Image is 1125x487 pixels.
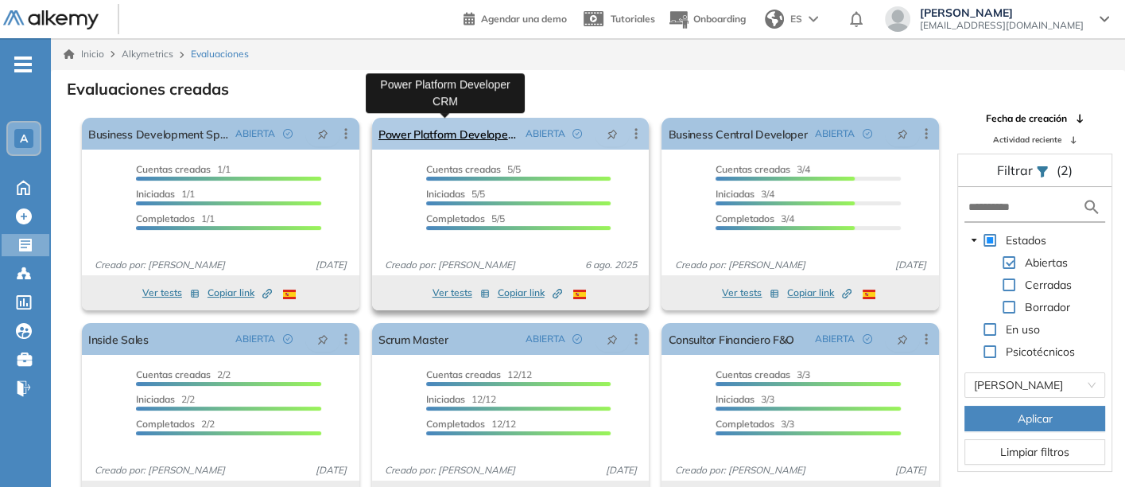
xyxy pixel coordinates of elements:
[1000,443,1069,461] span: Limpiar filtros
[611,13,655,25] span: Tutoriales
[426,188,465,200] span: Iniciadas
[1006,233,1046,247] span: Estados
[378,118,519,150] a: Power Platform Developer CRM
[3,10,99,30] img: Logo
[1082,197,1101,217] img: search icon
[1025,255,1068,270] span: Abiertas
[668,118,807,150] a: Business Central Developer
[716,393,774,405] span: 3/3
[191,47,249,61] span: Evaluaciones
[889,258,933,272] span: [DATE]
[974,373,1096,397] span: Andrea Avila
[317,127,328,140] span: pushpin
[716,188,755,200] span: Iniciadas
[426,212,505,224] span: 5/5
[378,258,522,272] span: Creado por: [PERSON_NAME]
[889,463,933,477] span: [DATE]
[787,283,852,302] button: Copiar link
[668,463,811,477] span: Creado por: [PERSON_NAME]
[378,463,522,477] span: Creado por: [PERSON_NAME]
[787,286,852,300] span: Copiar link
[997,162,1036,178] span: Filtrar
[572,334,582,344] span: check-circle
[235,332,275,346] span: ABIERTA
[426,163,501,175] span: Cuentas creadas
[1057,161,1073,180] span: (2)
[1003,320,1043,339] span: En uso
[716,163,810,175] span: 3/4
[464,8,567,27] a: Agendar una demo
[573,290,586,299] img: ESP
[426,393,496,405] span: 12/12
[1006,345,1075,359] span: Psicotécnicos
[426,393,465,405] span: Iniciadas
[136,212,195,224] span: Completados
[136,418,215,430] span: 2/2
[716,418,794,430] span: 3/3
[722,283,779,302] button: Ver tests
[317,333,328,345] span: pushpin
[208,283,272,302] button: Copiar link
[88,258,231,272] span: Creado por: [PERSON_NAME]
[1003,231,1049,250] span: Estados
[986,111,1067,126] span: Fecha de creación
[426,212,485,224] span: Completados
[366,73,525,113] div: Power Platform Developer CRM
[283,129,293,138] span: check-circle
[20,132,28,145] span: A
[498,286,562,300] span: Copiar link
[426,418,516,430] span: 12/12
[136,163,211,175] span: Cuentas creadas
[578,258,642,272] span: 6 ago. 2025
[964,406,1105,431] button: Aplicar
[920,19,1084,32] span: [EMAIL_ADDRESS][DOMAIN_NAME]
[426,368,532,380] span: 12/12
[1025,278,1072,292] span: Cerradas
[122,48,173,60] span: Alkymetrics
[1022,253,1071,272] span: Abiertas
[136,212,215,224] span: 1/1
[1003,342,1078,361] span: Psicotécnicos
[716,163,790,175] span: Cuentas creadas
[595,121,630,146] button: pushpin
[863,129,872,138] span: check-circle
[716,368,790,380] span: Cuentas creadas
[426,368,501,380] span: Cuentas creadas
[525,332,564,346] span: ABIERTA
[920,6,1084,19] span: [PERSON_NAME]
[426,163,521,175] span: 5/5
[235,127,275,141] span: ABIERTA
[88,323,149,355] a: Inside Sales
[790,12,802,26] span: ES
[136,393,175,405] span: Iniciadas
[970,236,978,244] span: caret-down
[885,326,920,352] button: pushpin
[88,463,231,477] span: Creado por: [PERSON_NAME]
[1006,322,1040,337] span: En uso
[136,188,195,200] span: 1/1
[1022,275,1075,294] span: Cerradas
[607,333,618,345] span: pushpin
[283,290,296,299] img: ESP
[595,326,630,352] button: pushpin
[897,333,908,345] span: pushpin
[283,334,293,344] span: check-circle
[142,283,200,302] button: Ver tests
[136,368,231,380] span: 2/2
[426,418,485,430] span: Completados
[815,127,855,141] span: ABIERTA
[136,188,175,200] span: Iniciadas
[716,393,755,405] span: Iniciadas
[897,127,908,140] span: pushpin
[668,323,794,355] a: Consultor Financiero F&O
[208,286,272,300] span: Copiar link
[716,368,810,380] span: 3/3
[433,283,490,302] button: Ver tests
[716,212,774,224] span: Completados
[993,134,1061,146] span: Actividad reciente
[378,323,448,355] a: Scrum Master
[572,129,582,138] span: check-circle
[693,13,746,25] span: Onboarding
[88,118,229,150] a: Business Development Specialist
[809,16,818,22] img: arrow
